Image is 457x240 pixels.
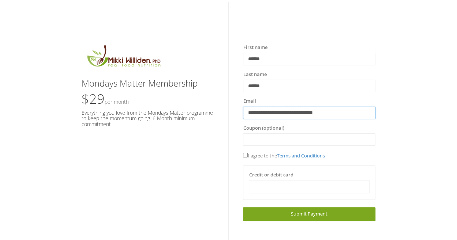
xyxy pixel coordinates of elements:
a: Terms and Conditions [277,152,325,159]
span: $29 [82,90,129,108]
label: Email [243,98,256,105]
label: Coupon (optional) [243,125,284,132]
small: Per Month [105,98,129,105]
img: MikkiLogoMain.png [82,44,165,71]
span: I agree to the [243,152,325,159]
h5: Everything you love from the Mondays Matter programme to keep the momentum going. 6 Month minimum... [82,110,214,127]
a: Submit Payment [243,207,375,221]
label: First name [243,44,267,51]
label: Credit or debit card [249,171,293,179]
label: Last name [243,71,266,78]
h3: Mondays Matter Membership [82,79,214,88]
span: Submit Payment [291,210,327,217]
iframe: Secure card payment input frame [254,184,364,190]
